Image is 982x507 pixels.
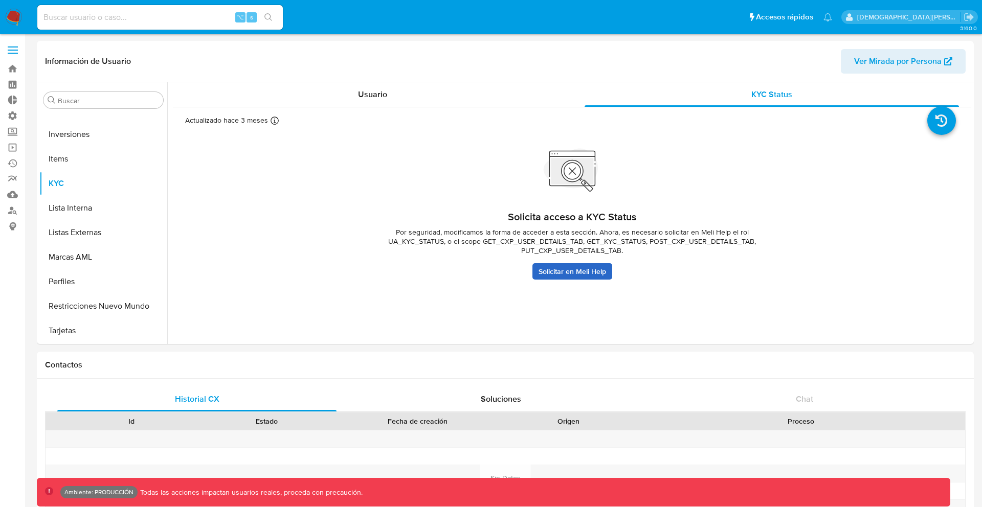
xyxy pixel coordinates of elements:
button: Perfiles [39,269,167,294]
p: Ambiente: PRODUCCIÓN [64,490,133,494]
p: jesus.vallezarante@mercadolibre.com.co [857,12,961,22]
button: Items [39,147,167,171]
h1: Información de Usuario [45,56,131,66]
div: Origen [508,416,629,426]
button: Inversiones [39,122,167,147]
button: Tarjetas [39,318,167,343]
button: Restricciones Nuevo Mundo [39,294,167,318]
span: ⌥ [236,12,244,22]
button: KYC [39,171,167,196]
h1: Contactos [45,360,966,370]
span: Usuario [358,88,387,100]
span: Ver Mirada por Persona [854,49,942,74]
span: Historial CX [175,393,219,405]
div: Proceso [643,416,958,426]
span: KYC Status [751,88,792,100]
button: Marcas AML [39,245,167,269]
span: s [250,12,253,22]
span: Accesos rápidos [756,12,813,22]
p: Actualizado hace 3 meses [185,116,268,125]
button: Buscar [48,96,56,104]
button: search-icon [258,10,279,25]
span: Soluciones [481,393,521,405]
button: Listas Externas [39,220,167,245]
span: Chat [796,393,813,405]
input: Buscar usuario o caso... [37,11,283,24]
div: Fecha de creación [342,416,493,426]
p: Todas las acciones impactan usuarios reales, proceda con precaución. [138,488,363,497]
a: Notificaciones [823,13,832,21]
div: Estado [206,416,327,426]
input: Buscar [58,96,159,105]
div: Id [71,416,192,426]
a: Salir [964,12,974,22]
button: Lista Interna [39,196,167,220]
button: Ver Mirada por Persona [841,49,966,74]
